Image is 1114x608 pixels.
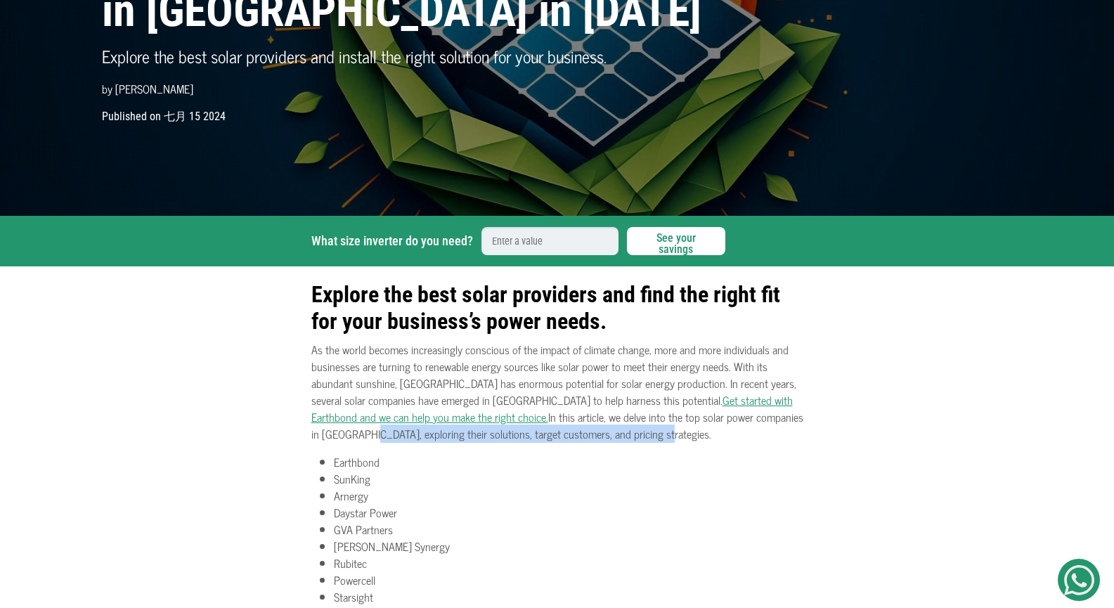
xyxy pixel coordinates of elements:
p: As the world becomes increasingly conscious of the impact of climate change, more and more indivi... [311,341,803,442]
input: Enter a value [481,227,618,255]
p: by [PERSON_NAME] [102,80,781,97]
b: Explore the best solar providers and find the right fit for your business’s power needs. [311,281,780,335]
p: Explore the best solar providers and install the right solution for your business. [102,44,781,69]
li: Rubitec [334,555,803,571]
li: Arnergy [334,487,803,504]
li: GVA Partners [334,521,803,538]
li: Powercell [334,571,803,588]
li: Starsight [334,588,803,605]
img: Get Started On Earthbond Via Whatsapp [1064,565,1094,595]
label: What size inverter do you need? [311,233,473,250]
li: [PERSON_NAME] Synergy [334,538,803,555]
p: Published on 七月 15 2024 [93,108,1021,125]
li: SunKing [334,470,803,487]
button: See your savings [627,227,725,255]
a: Get started with Earthbond and we can help you make the right choice. [311,391,793,426]
li: Daystar Power [334,504,803,521]
li: Earthbond [334,453,803,470]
